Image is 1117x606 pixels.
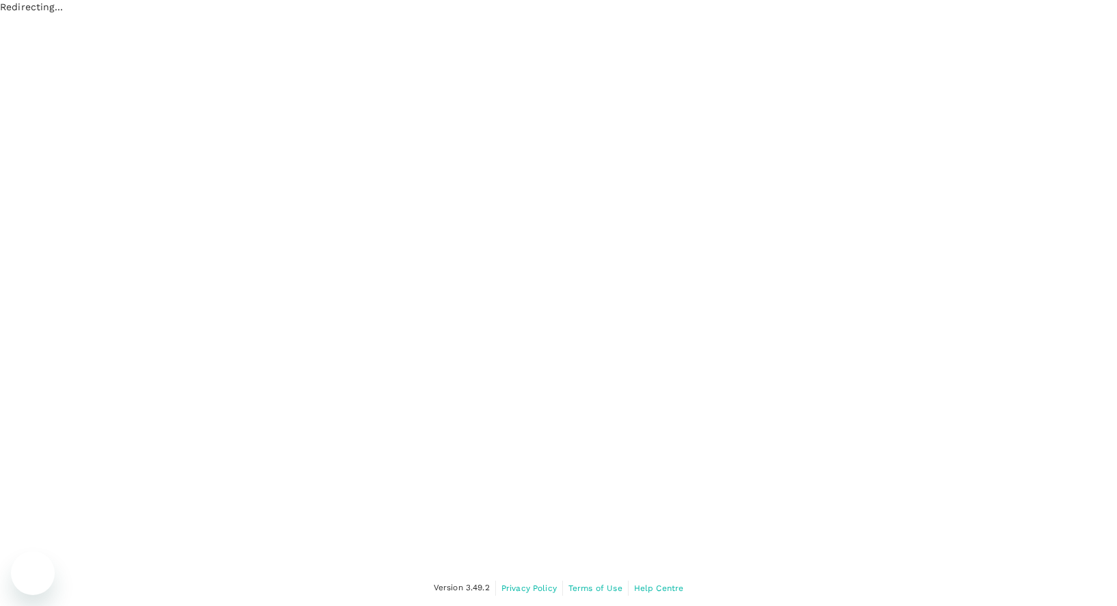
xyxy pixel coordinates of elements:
span: Privacy Policy [501,583,557,593]
span: Version 3.49.2 [434,581,490,595]
a: Help Centre [634,581,684,596]
a: Privacy Policy [501,581,557,596]
a: Terms of Use [568,581,622,596]
span: Terms of Use [568,583,622,593]
span: Help Centre [634,583,684,593]
iframe: Button to launch messaging window [11,551,55,595]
